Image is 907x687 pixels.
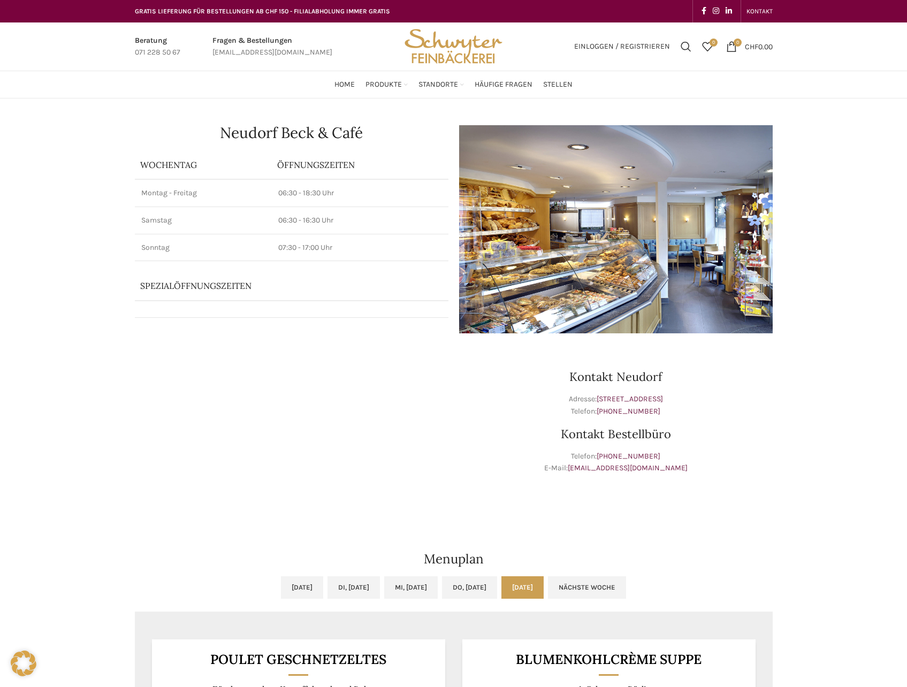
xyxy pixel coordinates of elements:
[459,428,773,440] h3: Kontakt Bestellbüro
[135,7,390,15] span: GRATIS LIEFERUNG FÜR BESTELLUNGEN AB CHF 150 - FILIALABHOLUNG IMMER GRATIS
[141,188,265,199] p: Montag - Freitag
[384,576,438,599] a: Mi, [DATE]
[569,36,675,57] a: Einloggen / Registrieren
[543,74,573,95] a: Stellen
[746,1,773,22] a: KONTAKT
[327,576,380,599] a: Di, [DATE]
[746,7,773,15] span: KONTAKT
[722,4,735,19] a: Linkedin social link
[135,553,773,566] h2: Menuplan
[278,242,442,253] p: 07:30 - 17:00 Uhr
[597,407,660,416] a: [PHONE_NUMBER]
[365,80,402,90] span: Produkte
[135,344,448,505] iframe: schwyter martinsbruggstrasse
[501,576,544,599] a: [DATE]
[475,74,532,95] a: Häufige Fragen
[745,42,758,51] span: CHF
[741,1,778,22] div: Secondary navigation
[475,80,532,90] span: Häufige Fragen
[698,4,710,19] a: Facebook social link
[129,74,778,95] div: Main navigation
[442,576,497,599] a: Do, [DATE]
[141,215,265,226] p: Samstag
[721,36,778,57] a: 0 CHF0.00
[697,36,718,57] div: Meine Wunschliste
[401,41,506,50] a: Site logo
[734,39,742,47] span: 0
[334,74,355,95] a: Home
[597,394,663,403] a: [STREET_ADDRESS]
[281,576,323,599] a: [DATE]
[475,653,742,666] h3: Blumenkohlcrème suppe
[135,125,448,140] h1: Neudorf Beck & Café
[278,215,442,226] p: 06:30 - 16:30 Uhr
[141,242,265,253] p: Sonntag
[334,80,355,90] span: Home
[459,371,773,383] h3: Kontakt Neudorf
[710,39,718,47] span: 0
[459,393,773,417] p: Adresse: Telefon:
[212,35,332,59] a: Infobox link
[401,22,506,71] img: Bäckerei Schwyter
[165,653,432,666] h3: Poulet geschnetzeltes
[365,74,408,95] a: Produkte
[745,42,773,51] bdi: 0.00
[418,80,458,90] span: Standorte
[597,452,660,461] a: [PHONE_NUMBER]
[418,74,464,95] a: Standorte
[697,36,718,57] a: 0
[459,451,773,475] p: Telefon: E-Mail:
[135,35,180,59] a: Infobox link
[543,80,573,90] span: Stellen
[574,43,670,50] span: Einloggen / Registrieren
[140,159,266,171] p: Wochentag
[675,36,697,57] a: Suchen
[140,280,413,292] p: Spezialöffnungszeiten
[548,576,626,599] a: Nächste Woche
[277,159,443,171] p: ÖFFNUNGSZEITEN
[278,188,442,199] p: 06:30 - 18:30 Uhr
[710,4,722,19] a: Instagram social link
[568,463,688,472] a: [EMAIL_ADDRESS][DOMAIN_NAME]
